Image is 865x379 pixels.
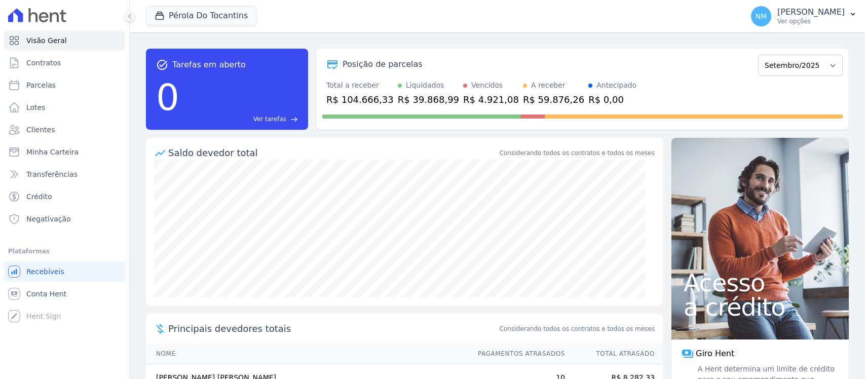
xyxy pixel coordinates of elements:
div: R$ 59.876,26 [523,93,584,106]
span: Minha Carteira [26,147,79,157]
span: Principais devedores totais [168,322,498,335]
span: Contratos [26,58,61,68]
button: Pérola Do Tocantins [146,6,256,25]
span: Visão Geral [26,35,67,46]
button: NM [PERSON_NAME] Ver opções [743,2,865,30]
div: Total a receber [326,80,394,91]
a: Transferências [4,164,125,184]
a: Visão Geral [4,30,125,51]
span: a crédito [684,295,837,319]
span: Acesso [684,271,837,295]
span: Lotes [26,102,46,112]
p: Ver opções [777,17,845,25]
span: task_alt [156,59,168,71]
a: Crédito [4,186,125,207]
div: R$ 104.666,33 [326,93,394,106]
span: Ver tarefas [253,115,286,124]
span: east [290,116,298,123]
div: Vencidos [471,80,503,91]
div: Antecipado [596,80,636,91]
a: Ver tarefas east [183,115,298,124]
th: Total Atrasado [566,344,663,364]
div: Plataformas [8,245,121,257]
th: Nome [146,344,468,364]
span: NM [756,13,767,20]
th: Pagamentos Atrasados [468,344,566,364]
span: Giro Hent [696,348,734,360]
span: Crédito [26,192,52,202]
a: Recebíveis [4,261,125,282]
div: Posição de parcelas [343,58,423,70]
span: Conta Hent [26,289,66,299]
span: Transferências [26,169,78,179]
div: Considerando todos os contratos e todos os meses [500,148,655,158]
span: Tarefas em aberto [172,59,246,71]
span: Clientes [26,125,55,135]
span: Parcelas [26,80,56,90]
a: Conta Hent [4,284,125,304]
a: Lotes [4,97,125,118]
div: Saldo devedor total [168,146,498,160]
p: [PERSON_NAME] [777,7,845,17]
a: Contratos [4,53,125,73]
a: Minha Carteira [4,142,125,162]
div: Liquidados [406,80,444,91]
div: R$ 39.868,99 [398,93,459,106]
span: Recebíveis [26,267,64,277]
div: R$ 4.921,08 [463,93,519,106]
div: R$ 0,00 [588,93,636,106]
span: Considerando todos os contratos e todos os meses [500,324,655,333]
div: 0 [156,71,179,124]
a: Negativação [4,209,125,229]
div: A receber [531,80,566,91]
span: Negativação [26,214,71,224]
a: Clientes [4,120,125,140]
a: Parcelas [4,75,125,95]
